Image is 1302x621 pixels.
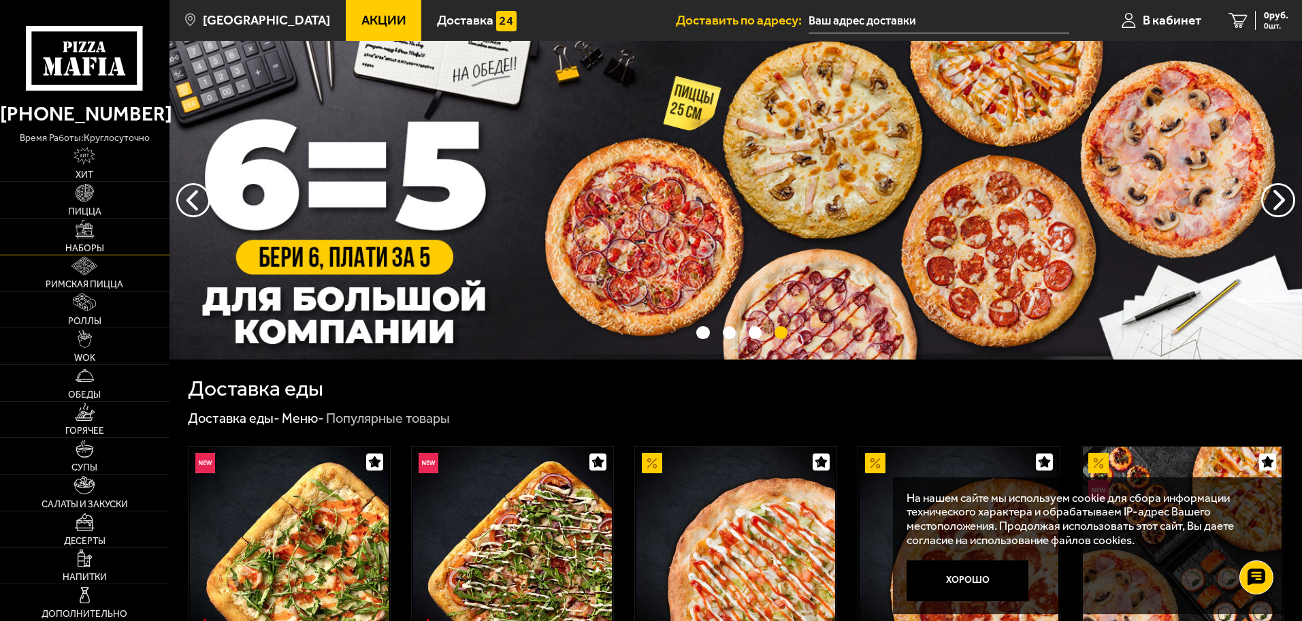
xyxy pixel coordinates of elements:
button: точки переключения [723,326,736,339]
a: Доставка еды- [188,410,280,426]
span: Доставить по адресу: [676,14,809,27]
img: Акционный [865,453,885,473]
span: Роллы [68,317,101,326]
button: точки переключения [749,326,762,339]
button: точки переключения [696,326,709,339]
p: На нашем сайте мы используем cookie для сбора информации технического характера и обрабатываем IP... [907,491,1262,547]
span: Напитки [63,573,107,582]
button: предыдущий [1261,183,1295,217]
span: Акции [361,14,406,27]
button: следующий [176,183,210,217]
button: Хорошо [907,560,1028,601]
span: Салаты и закуски [42,500,128,509]
span: Дополнительно [42,609,127,619]
span: В кабинет [1143,14,1201,27]
span: WOK [74,353,95,363]
img: Новинка [419,453,439,473]
img: Акционный [1088,453,1109,473]
input: Ваш адрес доставки [809,8,1069,33]
span: Десерты [64,537,105,546]
img: Новинка [195,453,216,473]
button: точки переключения [775,326,787,339]
a: Меню- [282,410,324,426]
img: Акционный [642,453,662,473]
span: 0 руб. [1264,11,1288,20]
span: 0 шт. [1264,22,1288,30]
span: Пицца [68,207,101,217]
img: 15daf4d41897b9f0e9f617042186c801.svg [496,11,517,31]
span: [GEOGRAPHIC_DATA] [203,14,330,27]
div: Популярные товары [326,410,450,428]
span: Римская пицца [46,280,123,289]
h1: Доставка еды [188,378,323,400]
span: Обеды [68,390,101,400]
span: Наборы [65,244,104,253]
span: Доставка [437,14,493,27]
span: Горячее [65,426,104,436]
span: Супы [71,463,97,473]
span: Хит [76,170,93,180]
